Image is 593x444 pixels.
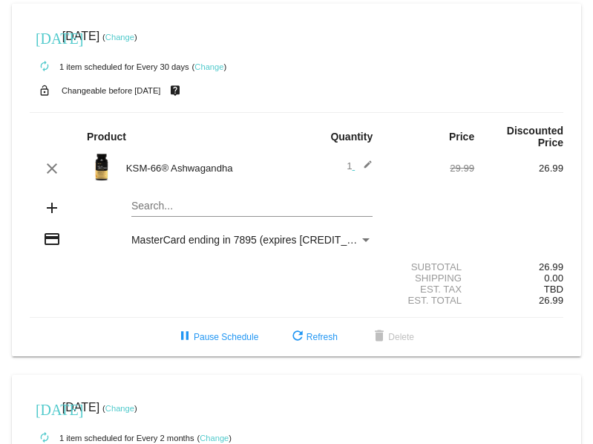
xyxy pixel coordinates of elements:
[30,434,194,443] small: 1 item scheduled for Every 2 months
[105,33,134,42] a: Change
[544,284,563,295] span: TBD
[131,234,373,246] mat-select: Payment Method
[370,328,388,346] mat-icon: delete
[36,58,53,76] mat-icon: autorenew
[102,404,137,413] small: ( )
[36,399,53,417] mat-icon: [DATE]
[102,33,137,42] small: ( )
[131,200,373,212] input: Search...
[474,163,563,174] div: 26.99
[355,160,373,177] mat-icon: edit
[544,272,563,284] span: 0.00
[176,328,194,346] mat-icon: pause
[197,434,232,443] small: ( )
[449,131,474,143] strong: Price
[62,86,161,95] small: Changeable before [DATE]
[358,324,426,350] button: Delete
[105,404,134,413] a: Change
[43,160,61,177] mat-icon: clear
[119,163,297,174] div: KSM-66® Ashwagandha
[385,272,474,284] div: Shipping
[289,332,338,342] span: Refresh
[194,62,223,71] a: Change
[131,234,415,246] span: MasterCard ending in 7895 (expires [CREDIT_CARD_DATA])
[277,324,350,350] button: Refresh
[385,261,474,272] div: Subtotal
[330,131,373,143] strong: Quantity
[164,324,270,350] button: Pause Schedule
[43,230,61,248] mat-icon: credit_card
[87,131,126,143] strong: Product
[385,284,474,295] div: Est. Tax
[176,332,258,342] span: Pause Schedule
[43,199,61,217] mat-icon: add
[87,152,117,182] img: Image-1-Carousel-Ash-1000x1000-Transp-v2.png
[200,434,229,443] a: Change
[30,62,189,71] small: 1 item scheduled for Every 30 days
[474,261,563,272] div: 26.99
[192,62,227,71] small: ( )
[539,295,563,306] span: 26.99
[166,81,184,100] mat-icon: live_help
[385,163,474,174] div: 29.99
[36,28,53,46] mat-icon: [DATE]
[370,332,414,342] span: Delete
[289,328,307,346] mat-icon: refresh
[36,81,53,100] mat-icon: lock_open
[385,295,474,306] div: Est. Total
[347,160,373,172] span: 1
[507,125,563,148] strong: Discounted Price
